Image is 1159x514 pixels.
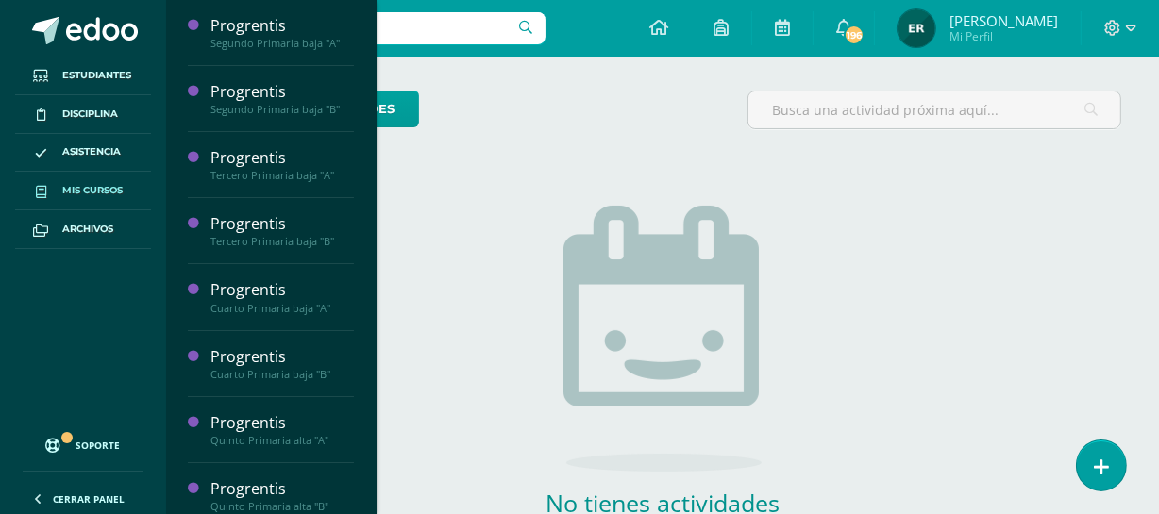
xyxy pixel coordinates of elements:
[748,91,1120,128] input: Busca una actividad próxima aquí...
[62,107,118,122] span: Disciplina
[210,37,354,50] div: Segundo Primaria baja "A"
[210,302,354,315] div: Cuarto Primaria baja "A"
[210,500,354,513] div: Quinto Primaria alta "B"
[53,492,125,506] span: Cerrar panel
[15,95,151,134] a: Disciplina
[210,434,354,447] div: Quinto Primaria alta "A"
[210,368,354,381] div: Cuarto Primaria baja "B"
[62,144,121,159] span: Asistencia
[62,68,131,83] span: Estudiantes
[210,147,354,169] div: Progrentis
[844,25,865,45] span: 196
[15,57,151,95] a: Estudiantes
[210,412,354,447] a: ProgrentisQuinto Primaria alta "A"
[949,11,1058,30] span: [PERSON_NAME]
[62,183,123,198] span: Mis cursos
[15,134,151,173] a: Asistencia
[210,169,354,182] div: Tercero Primaria baja "A"
[898,9,935,47] img: 5c384eb2ea0174d85097e364ebdd71e5.png
[76,439,121,452] span: Soporte
[210,346,354,381] a: ProgrentisCuarto Primaria baja "B"
[210,81,354,103] div: Progrentis
[210,81,354,116] a: ProgrentisSegundo Primaria baja "B"
[210,213,354,248] a: ProgrentisTercero Primaria baja "B"
[563,206,762,472] img: no_activities.png
[210,279,354,301] div: Progrentis
[210,15,354,37] div: Progrentis
[210,147,354,182] a: ProgrentisTercero Primaria baja "A"
[210,103,354,116] div: Segundo Primaria baja "B"
[210,15,354,50] a: ProgrentisSegundo Primaria baja "A"
[15,172,151,210] a: Mis cursos
[210,213,354,235] div: Progrentis
[210,279,354,314] a: ProgrentisCuarto Primaria baja "A"
[210,478,354,500] div: Progrentis
[210,235,354,248] div: Tercero Primaria baja "B"
[23,420,143,466] a: Soporte
[210,412,354,434] div: Progrentis
[949,28,1058,44] span: Mi Perfil
[210,478,354,513] a: ProgrentisQuinto Primaria alta "B"
[15,210,151,249] a: Archivos
[62,222,113,237] span: Archivos
[210,346,354,368] div: Progrentis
